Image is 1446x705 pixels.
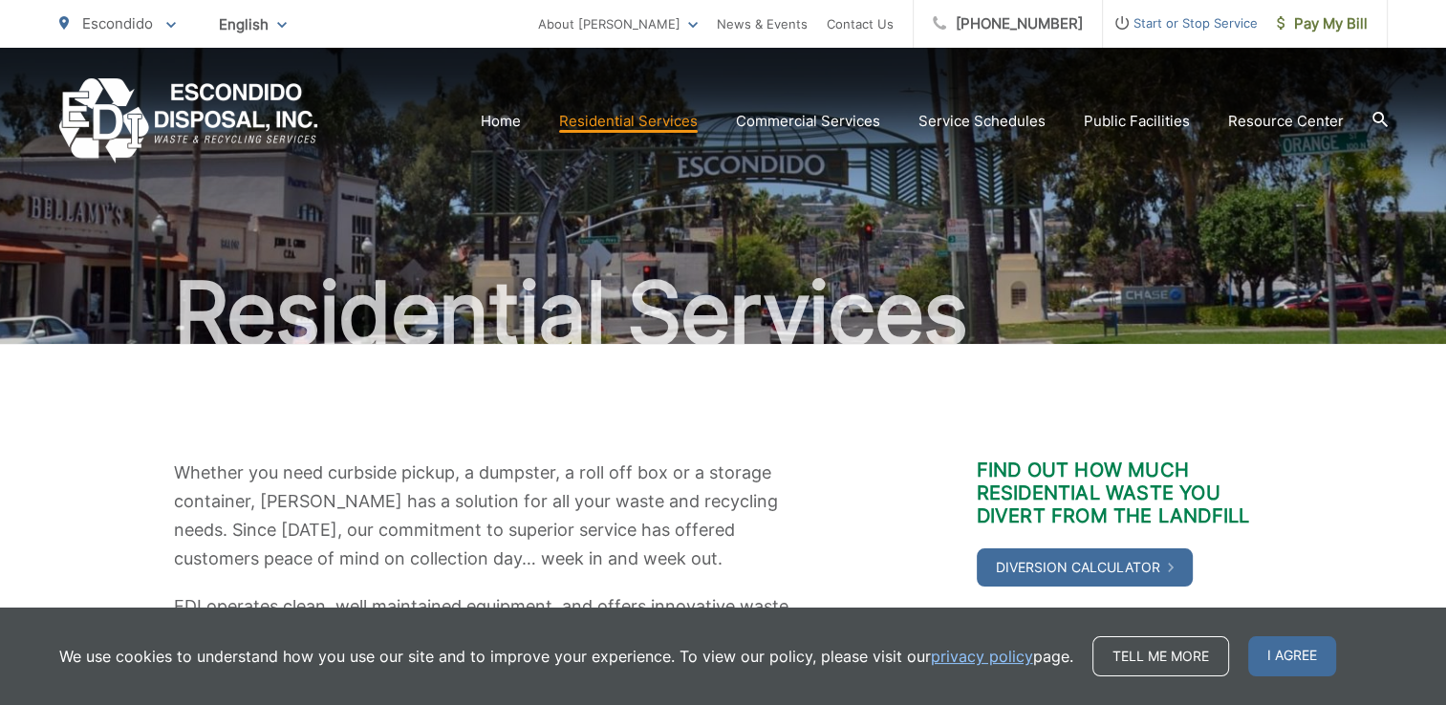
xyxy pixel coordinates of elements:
[59,266,1388,361] h1: Residential Services
[918,110,1046,133] a: Service Schedules
[481,110,521,133] a: Home
[205,8,301,41] span: English
[59,78,318,163] a: EDCD logo. Return to the homepage.
[1084,110,1190,133] a: Public Facilities
[931,645,1033,668] a: privacy policy
[977,548,1193,587] a: Diversion Calculator
[736,110,880,133] a: Commercial Services
[717,12,808,35] a: News & Events
[538,12,698,35] a: About [PERSON_NAME]
[1228,110,1344,133] a: Resource Center
[59,645,1073,668] p: We use cookies to understand how you use our site and to improve your experience. To view our pol...
[174,459,814,573] p: Whether you need curbside pickup, a dumpster, a roll off box or a storage container, [PERSON_NAME...
[82,14,153,32] span: Escondido
[1277,12,1368,35] span: Pay My Bill
[977,459,1273,527] h3: Find out how much residential waste you divert from the landfill
[827,12,894,35] a: Contact Us
[559,110,698,133] a: Residential Services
